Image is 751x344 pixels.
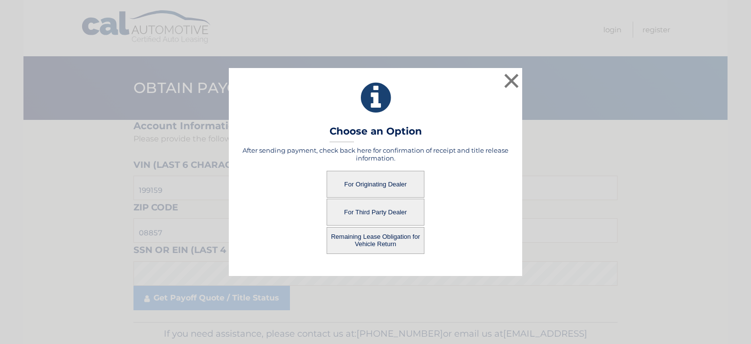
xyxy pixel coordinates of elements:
[327,199,424,226] button: For Third Party Dealer
[241,146,510,162] h5: After sending payment, check back here for confirmation of receipt and title release information.
[327,227,424,254] button: Remaining Lease Obligation for Vehicle Return
[330,125,422,142] h3: Choose an Option
[502,71,521,91] button: ×
[327,171,424,198] button: For Originating Dealer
